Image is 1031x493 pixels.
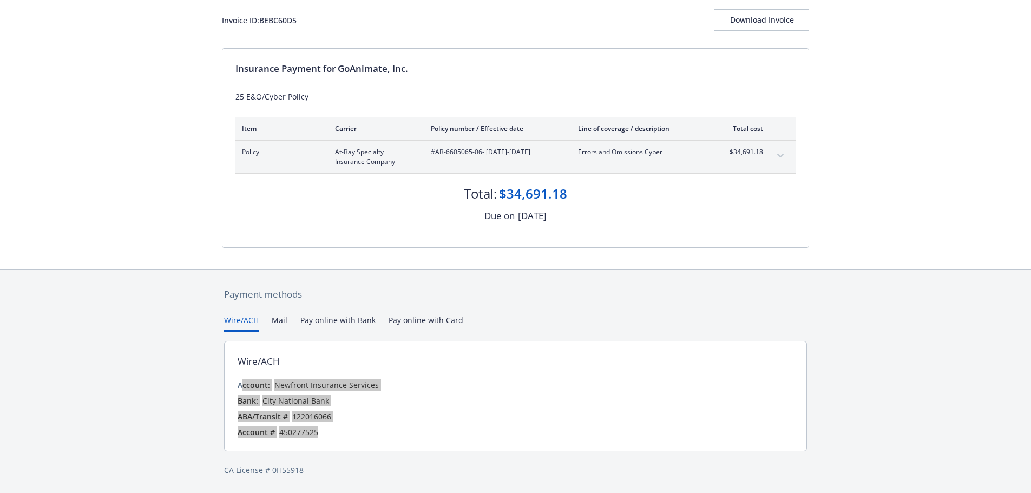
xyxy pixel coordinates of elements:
button: Mail [272,314,287,332]
div: Payment methods [224,287,807,301]
div: CA License # 0H55918 [224,464,807,476]
div: Download Invoice [714,10,809,30]
span: At-Bay Specialty Insurance Company [335,147,413,167]
div: $34,691.18 [499,185,567,203]
div: Carrier [335,124,413,133]
button: Pay online with Bank [300,314,376,332]
div: Invoice ID: BEBC60D5 [222,15,297,26]
button: Pay online with Card [389,314,463,332]
div: Total: [464,185,497,203]
div: Policy number / Effective date [431,124,561,133]
button: Wire/ACH [224,314,259,332]
span: $34,691.18 [723,147,763,157]
div: Due on [484,209,515,223]
span: Errors and Omissions Cyber [578,147,705,157]
div: Bank: [238,395,258,406]
div: 450277525 [279,426,318,438]
div: 122016066 [292,411,331,422]
span: #AB-6605065-06 - [DATE]-[DATE] [431,147,561,157]
div: PolicyAt-Bay Specialty Insurance Company#AB-6605065-06- [DATE]-[DATE]Errors and Omissions Cyber$3... [235,141,796,173]
span: Policy [242,147,318,157]
div: Wire/ACH [238,354,280,369]
div: Item [242,124,318,133]
div: [DATE] [518,209,547,223]
div: 25 E&O/Cyber Policy [235,91,796,102]
div: Line of coverage / description [578,124,705,133]
div: Newfront Insurance Services [274,379,379,391]
button: Download Invoice [714,9,809,31]
div: Total cost [723,124,763,133]
div: ABA/Transit # [238,411,288,422]
div: Insurance Payment for GoAnimate, Inc. [235,62,796,76]
button: expand content [772,147,789,165]
div: City National Bank [262,395,329,406]
div: Account # [238,426,275,438]
div: Account: [238,379,270,391]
